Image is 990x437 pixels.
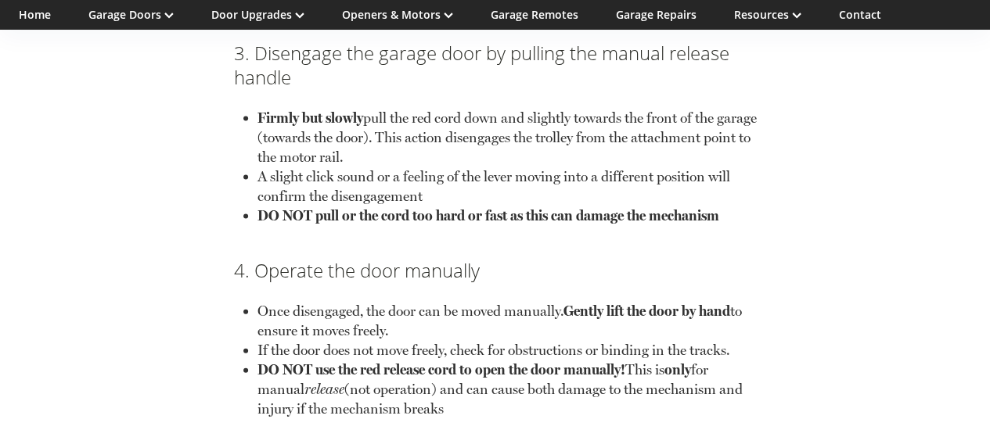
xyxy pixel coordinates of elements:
h3: 4. Operate the door manually [234,258,757,282]
a: Garage Repairs [616,7,697,22]
a: Garage Doors [88,7,174,22]
a: Resources [734,7,801,22]
em: release [304,381,344,397]
a: Garage Remotes [491,7,578,22]
strong: Gently lift the door by hand [563,303,730,319]
strong: only [664,361,691,378]
p: Once disengaged, the door can be moved manually. to ensure it moves freely. [257,301,757,340]
strong: DO NOT use the red release cord to open the door manually! [257,361,625,378]
p: If the door does not move freely, check for obstructions or binding in the tracks. [257,340,757,360]
strong: Firmly but slowly [257,109,363,126]
strong: DO NOT pull or the cord too hard or fast as this can damage the mechanism [257,207,719,224]
p: A slight click sound or a feeling of the lever moving into a different position will confirm the ... [257,167,757,206]
a: Openers & Motors [342,7,453,22]
h3: 3. Disengage the garage door by pulling the manual release handle [234,41,757,89]
a: Home [19,7,51,22]
a: Contact [839,7,881,22]
p: pull the red cord down and slightly towards the front of the garage (towards the door). This acti... [257,108,757,167]
a: Door Upgrades [211,7,304,22]
p: This is for manual (not operation) and can cause both damage to the mechanism and injury if the m... [257,360,757,418]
